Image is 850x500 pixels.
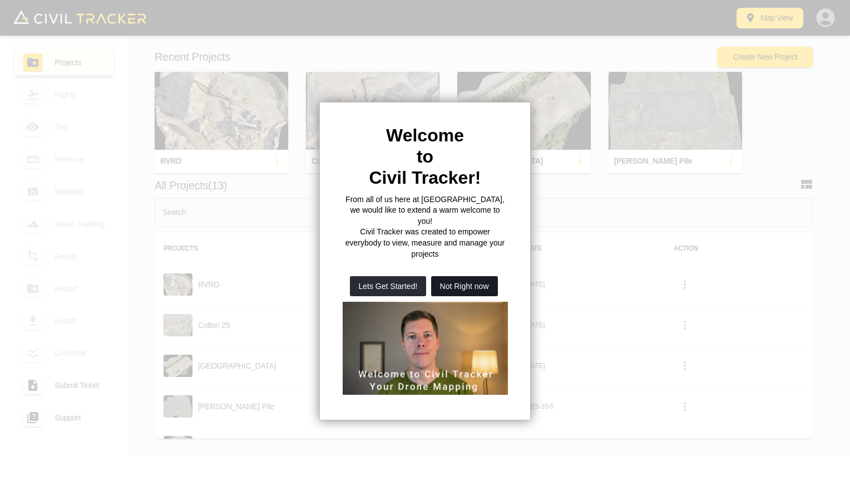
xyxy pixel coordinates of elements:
p: Civil Tracker was created to empower everybody to view, measure and manage your projects [342,227,508,259]
p: From all of us here at [GEOGRAPHIC_DATA], we would like to extend a warm welcome to you! [342,194,508,227]
button: Not Right now [431,276,498,296]
h2: to [342,146,508,167]
h2: Welcome [342,125,508,146]
iframe: Welcome to Civil Tracker [342,302,508,395]
h2: Civil Tracker! [342,167,508,188]
button: Lets Get Started! [350,276,427,296]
